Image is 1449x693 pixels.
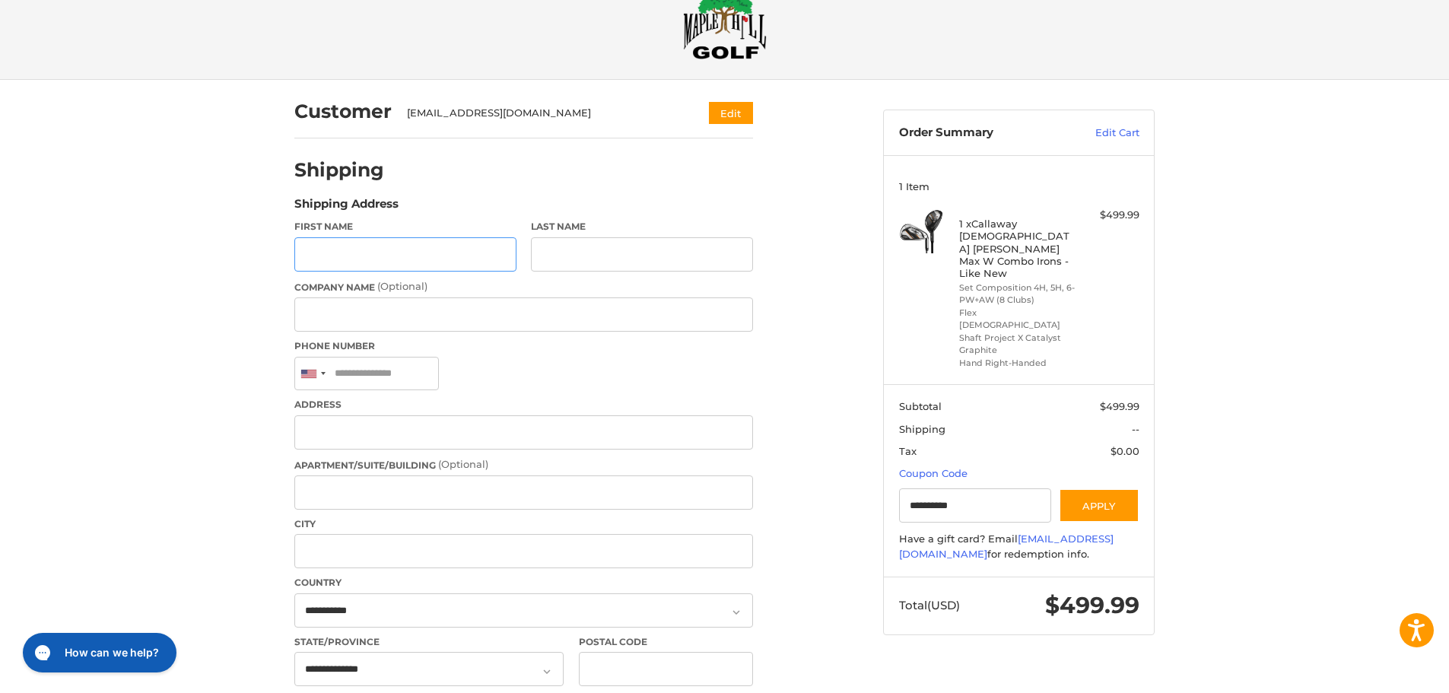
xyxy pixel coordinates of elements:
a: Coupon Code [899,467,968,479]
div: [EMAIL_ADDRESS][DOMAIN_NAME] [407,106,680,121]
span: $499.99 [1100,400,1139,412]
span: Total (USD) [899,598,960,612]
iframe: Gorgias live chat messenger [15,628,181,678]
label: Apartment/Suite/Building [294,457,753,472]
span: $0.00 [1111,445,1139,457]
label: Address [294,398,753,412]
a: Edit Cart [1063,126,1139,141]
h4: 1 x Callaway [DEMOGRAPHIC_DATA] [PERSON_NAME] Max W Combo Irons - Like New [959,218,1076,279]
li: Shaft Project X Catalyst Graphite [959,332,1076,357]
label: Country [294,576,753,590]
label: State/Province [294,635,564,649]
span: Shipping [899,423,945,435]
a: [EMAIL_ADDRESS][DOMAIN_NAME] [899,532,1114,560]
small: (Optional) [377,280,427,292]
div: United States: +1 [295,358,330,390]
li: Hand Right-Handed [959,357,1076,370]
small: (Optional) [438,458,488,470]
span: Tax [899,445,917,457]
label: Company Name [294,279,753,294]
span: $499.99 [1045,591,1139,619]
button: Apply [1059,488,1139,523]
label: Last Name [531,220,753,234]
h2: Shipping [294,158,384,182]
div: $499.99 [1079,208,1139,223]
label: Postal Code [579,635,754,649]
h2: Customer [294,100,392,123]
div: Have a gift card? Email for redemption info. [899,532,1139,561]
li: Flex [DEMOGRAPHIC_DATA] [959,307,1076,332]
label: Phone Number [294,339,753,353]
label: First Name [294,220,516,234]
label: City [294,517,753,531]
input: Gift Certificate or Coupon Code [899,488,1052,523]
h3: 1 Item [899,180,1139,192]
span: Subtotal [899,400,942,412]
h3: Order Summary [899,126,1063,141]
legend: Shipping Address [294,196,399,220]
li: Set Composition 4H, 5H, 6-PW+AW (8 Clubs) [959,281,1076,307]
button: Edit [709,102,753,124]
span: -- [1132,423,1139,435]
